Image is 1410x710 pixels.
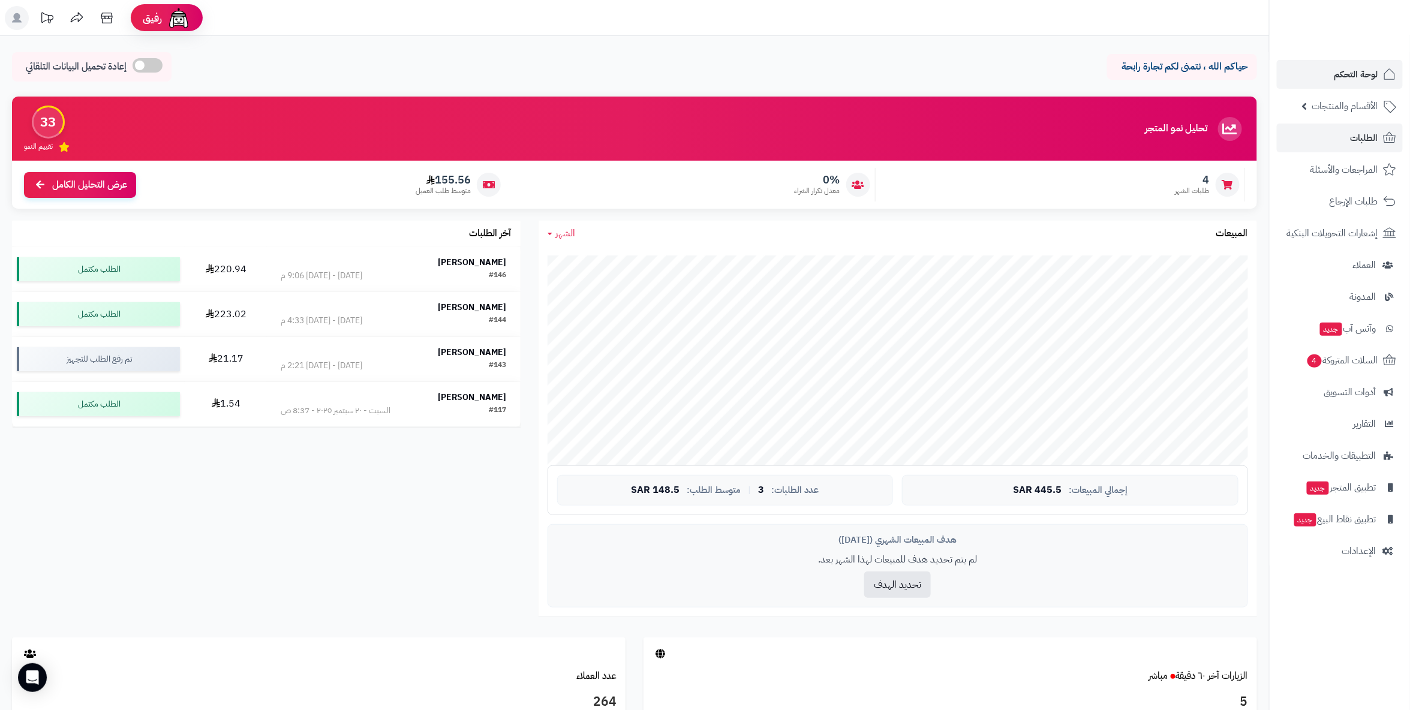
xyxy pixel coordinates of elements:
[185,382,267,426] td: 1.54
[758,485,764,496] span: 3
[281,405,390,417] div: السبت - ٢٠ سبتمبر ٢٠٢٥ - 8:37 ص
[24,142,53,152] span: تقييم النمو
[795,186,840,196] span: معدل تكرار الشراء
[631,485,680,496] span: 148.5 SAR
[1342,543,1376,559] span: الإعدادات
[185,337,267,381] td: 21.17
[281,270,362,282] div: [DATE] - [DATE] 9:06 م
[1277,219,1403,248] a: إشعارات التحويلات البنكية
[489,270,507,282] div: #146
[24,172,136,198] a: عرض التحليل الكامل
[1307,482,1329,495] span: جديد
[17,392,180,416] div: الطلب مكتمل
[1330,193,1378,210] span: طلبات الإرجاع
[1175,173,1210,186] span: 4
[1328,9,1399,34] img: logo-2.png
[748,486,751,495] span: |
[17,347,180,371] div: تم رفع الطلب للتجهيز
[1350,288,1376,305] span: المدونة
[1277,346,1403,375] a: السلات المتروكة4
[17,302,180,326] div: الطلب مكتمل
[1277,537,1403,565] a: الإعدادات
[438,346,507,359] strong: [PERSON_NAME]
[1277,505,1403,534] a: تطبيق نقاط البيعجديد
[864,571,931,598] button: تحديد الهدف
[1277,314,1403,343] a: وآتس آبجديد
[1293,511,1376,528] span: تطبيق نقاط البيع
[1277,60,1403,89] a: لوحة التحكم
[1277,410,1403,438] a: التقارير
[1277,124,1403,152] a: الطلبات
[1312,98,1378,115] span: الأقسام والمنتجات
[438,391,507,404] strong: [PERSON_NAME]
[795,173,840,186] span: 0%
[1354,416,1376,432] span: التقارير
[771,485,819,495] span: عدد الطلبات:
[17,257,180,281] div: الطلب مكتمل
[26,60,127,74] span: إعادة تحميل البيانات التلقائي
[687,485,741,495] span: متوسط الطلب:
[1277,282,1403,311] a: المدونة
[185,292,267,336] td: 223.02
[1277,251,1403,279] a: العملاء
[556,226,576,240] span: الشهر
[281,315,362,327] div: [DATE] - [DATE] 4:33 م
[489,405,507,417] div: #117
[1277,441,1403,470] a: التطبيقات والخدمات
[1277,187,1403,216] a: طلبات الإرجاع
[1324,384,1376,401] span: أدوات التسويق
[1149,669,1248,683] a: الزيارات آخر ٦٠ دقيقةمباشر
[1351,130,1378,146] span: الطلبات
[167,6,191,30] img: ai-face.png
[1145,124,1208,134] h3: تحليل نمو المتجر
[576,669,617,683] a: عدد العملاء
[1175,186,1210,196] span: طلبات الشهر
[548,227,576,240] a: الشهر
[18,663,47,692] div: Open Intercom Messenger
[281,360,362,372] div: [DATE] - [DATE] 2:21 م
[1307,354,1322,368] span: 4
[489,360,507,372] div: #143
[557,553,1238,567] p: لم يتم تحديد هدف للمبيعات لهذا الشهر بعد.
[1303,447,1376,464] span: التطبيقات والخدمات
[438,301,507,314] strong: [PERSON_NAME]
[1277,155,1403,184] a: المراجعات والأسئلة
[416,186,471,196] span: متوسط طلب العميل
[1294,513,1316,527] span: جديد
[1334,66,1378,83] span: لوحة التحكم
[1306,352,1378,369] span: السلات المتروكة
[1149,669,1168,683] small: مباشر
[32,6,62,33] a: تحديثات المنصة
[416,173,471,186] span: 155.56
[1216,228,1248,239] h3: المبيعات
[438,256,507,269] strong: [PERSON_NAME]
[470,228,512,239] h3: آخر الطلبات
[1353,257,1376,273] span: العملاء
[52,178,127,192] span: عرض التحليل الكامل
[1069,485,1128,495] span: إجمالي المبيعات:
[1306,479,1376,496] span: تطبيق المتجر
[1277,378,1403,407] a: أدوات التسويق
[557,534,1238,546] div: هدف المبيعات الشهري ([DATE])
[1116,60,1248,74] p: حياكم الله ، نتمنى لكم تجارة رابحة
[1320,323,1342,336] span: جديد
[1319,320,1376,337] span: وآتس آب
[489,315,507,327] div: #144
[1277,473,1403,502] a: تطبيق المتجرجديد
[185,247,267,291] td: 220.94
[1310,161,1378,178] span: المراجعات والأسئلة
[1013,485,1062,496] span: 445.5 SAR
[143,11,162,25] span: رفيق
[1287,225,1378,242] span: إشعارات التحويلات البنكية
